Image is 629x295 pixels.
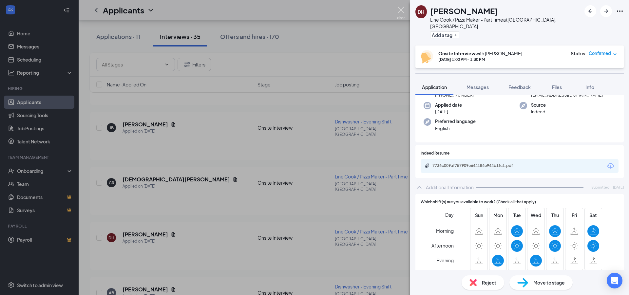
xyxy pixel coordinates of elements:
span: Preferred language [435,118,476,125]
span: [DATE] [435,108,462,115]
div: [DATE] 1:00 PM - 1:30 PM [438,57,522,62]
span: Confirmed [589,50,611,57]
span: Day [445,211,454,218]
span: Info [585,84,594,90]
span: Applied date [435,102,462,108]
div: Open Intercom Messenger [607,273,622,288]
button: ArrowRight [600,5,612,17]
span: [DATE] [613,184,624,190]
span: English [435,125,476,132]
svg: ArrowLeftNew [586,7,594,15]
a: Paperclip7736c009af757909e644184e944b1fc1.pdf [425,163,531,169]
span: Sat [587,212,599,219]
span: Files [552,84,562,90]
span: Reject [482,279,496,286]
div: with [PERSON_NAME] [438,50,522,57]
span: Which shift(s) are you available to work? (Check all that apply) [421,199,536,205]
div: Status : [571,50,587,57]
span: Indeed [531,108,546,115]
button: PlusAdd a tag [430,31,459,38]
span: Messages [467,84,489,90]
span: Thu [549,212,561,219]
span: [EMAIL_ADDRESS][DOMAIN_NAME] [531,92,603,98]
div: DH [418,9,424,15]
svg: ChevronUp [415,183,423,191]
span: Fri [568,212,580,219]
span: [PHONE_NUMBER] [435,92,474,98]
span: Move to stage [533,279,565,286]
span: Submitted: [591,184,610,190]
span: Evening [436,254,454,266]
div: Additional Information [426,184,474,191]
span: Tue [511,212,523,219]
svg: Download [607,162,615,170]
span: Afternoon [431,240,454,251]
span: down [613,52,617,56]
span: Sun [473,212,485,219]
b: Onsite Interview [438,50,475,56]
button: ArrowLeftNew [584,5,596,17]
span: Wed [530,212,542,219]
svg: Plus [454,33,458,37]
span: Mon [492,212,504,219]
div: Line Cook / Pizza Maker - Part Time at [GEOGRAPHIC_DATA], [GEOGRAPHIC_DATA] [430,16,581,29]
span: Application [422,84,447,90]
div: 7736c009af757909e644184e944b1fc1.pdf [432,163,524,168]
span: Feedback [508,84,531,90]
h1: [PERSON_NAME] [430,5,498,16]
span: Morning [436,225,454,237]
span: Source [531,102,546,108]
svg: ArrowRight [602,7,610,15]
svg: Ellipses [616,7,624,15]
svg: Paperclip [425,163,430,168]
span: Indeed Resume [421,150,449,157]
